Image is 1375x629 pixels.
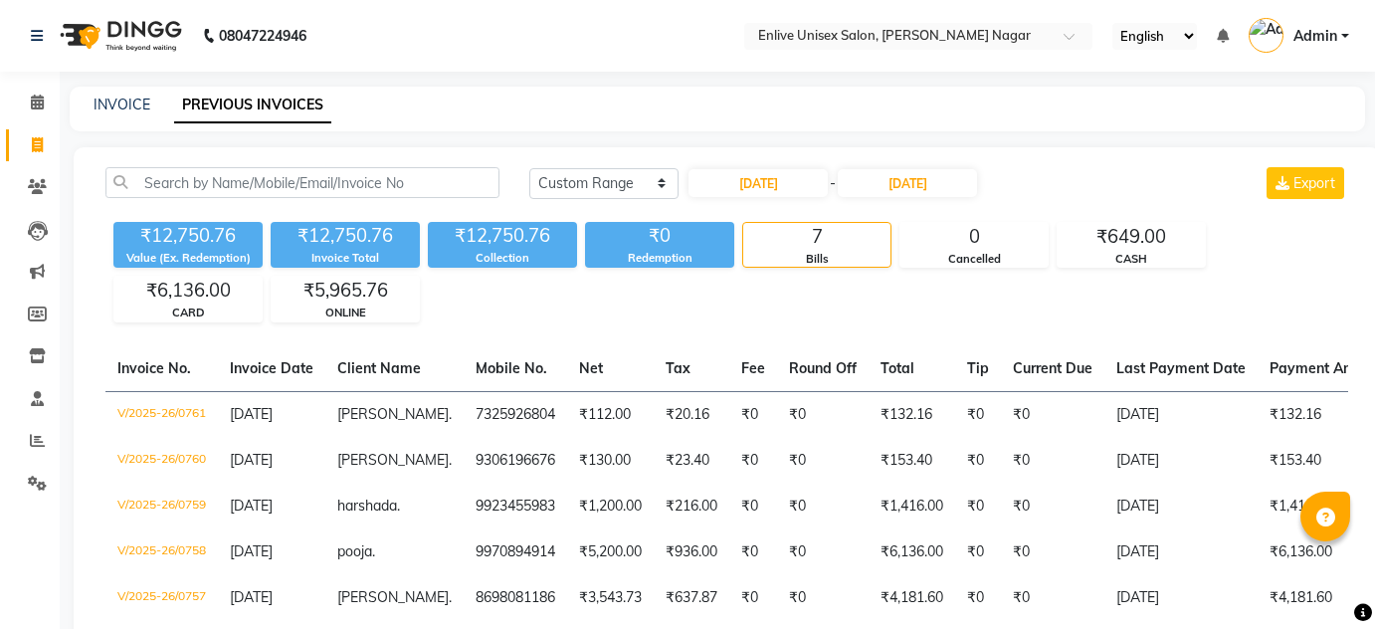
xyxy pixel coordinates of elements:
[230,359,313,377] span: Invoice Date
[567,484,654,529] td: ₹1,200.00
[372,542,375,560] span: .
[105,167,499,198] input: Search by Name/Mobile/Email/Invoice No
[1291,549,1355,609] iframe: chat widget
[955,391,1001,438] td: ₹0
[1013,359,1092,377] span: Current Due
[337,451,449,469] span: [PERSON_NAME]
[777,438,869,484] td: ₹0
[1104,438,1258,484] td: [DATE]
[337,497,397,515] span: harshada
[219,8,306,64] b: 08047224946
[955,575,1001,621] td: ₹0
[585,222,734,250] div: ₹0
[105,484,218,529] td: V/2025-26/0759
[271,250,420,267] div: Invoice Total
[1104,529,1258,575] td: [DATE]
[567,438,654,484] td: ₹130.00
[955,484,1001,529] td: ₹0
[337,359,421,377] span: Client Name
[743,223,890,251] div: 7
[449,588,452,606] span: .
[830,173,836,194] span: -
[1001,391,1104,438] td: ₹0
[900,223,1048,251] div: 0
[428,222,577,250] div: ₹12,750.76
[777,575,869,621] td: ₹0
[230,451,273,469] span: [DATE]
[272,305,419,321] div: ONLINE
[729,438,777,484] td: ₹0
[777,529,869,575] td: ₹0
[567,391,654,438] td: ₹112.00
[900,251,1048,268] div: Cancelled
[838,169,977,197] input: End Date
[1104,391,1258,438] td: [DATE]
[397,497,400,515] span: .
[1058,251,1205,268] div: CASH
[230,497,273,515] span: [DATE]
[729,529,777,575] td: ₹0
[869,391,955,438] td: ₹132.16
[337,405,449,423] span: [PERSON_NAME]
[113,250,263,267] div: Value (Ex. Redemption)
[654,575,729,621] td: ₹637.87
[743,251,890,268] div: Bills
[1104,575,1258,621] td: [DATE]
[105,529,218,575] td: V/2025-26/0758
[729,391,777,438] td: ₹0
[428,250,577,267] div: Collection
[230,542,273,560] span: [DATE]
[789,359,857,377] span: Round Off
[1293,174,1335,192] span: Export
[272,277,419,305] div: ₹5,965.76
[449,405,452,423] span: .
[113,222,263,250] div: ₹12,750.76
[464,438,567,484] td: 9306196676
[777,391,869,438] td: ₹0
[337,588,449,606] span: [PERSON_NAME]
[654,484,729,529] td: ₹216.00
[869,529,955,575] td: ₹6,136.00
[464,391,567,438] td: 7325926804
[1104,484,1258,529] td: [DATE]
[114,277,262,305] div: ₹6,136.00
[1249,18,1283,53] img: Admin
[666,359,690,377] span: Tax
[476,359,547,377] span: Mobile No.
[464,575,567,621] td: 8698081186
[105,391,218,438] td: V/2025-26/0761
[567,529,654,575] td: ₹5,200.00
[729,575,777,621] td: ₹0
[464,529,567,575] td: 9970894914
[114,305,262,321] div: CARD
[579,359,603,377] span: Net
[105,438,218,484] td: V/2025-26/0760
[881,359,914,377] span: Total
[654,529,729,575] td: ₹936.00
[271,222,420,250] div: ₹12,750.76
[117,359,191,377] span: Invoice No.
[230,405,273,423] span: [DATE]
[174,88,331,123] a: PREVIOUS INVOICES
[1001,529,1104,575] td: ₹0
[1293,26,1337,47] span: Admin
[1001,438,1104,484] td: ₹0
[105,575,218,621] td: V/2025-26/0757
[94,96,150,113] a: INVOICE
[1058,223,1205,251] div: ₹649.00
[585,250,734,267] div: Redemption
[464,484,567,529] td: 9923455983
[955,438,1001,484] td: ₹0
[955,529,1001,575] td: ₹0
[869,484,955,529] td: ₹1,416.00
[869,575,955,621] td: ₹4,181.60
[729,484,777,529] td: ₹0
[1116,359,1246,377] span: Last Payment Date
[1267,167,1344,199] button: Export
[449,451,452,469] span: .
[337,542,372,560] span: pooja
[741,359,765,377] span: Fee
[967,359,989,377] span: Tip
[777,484,869,529] td: ₹0
[869,438,955,484] td: ₹153.40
